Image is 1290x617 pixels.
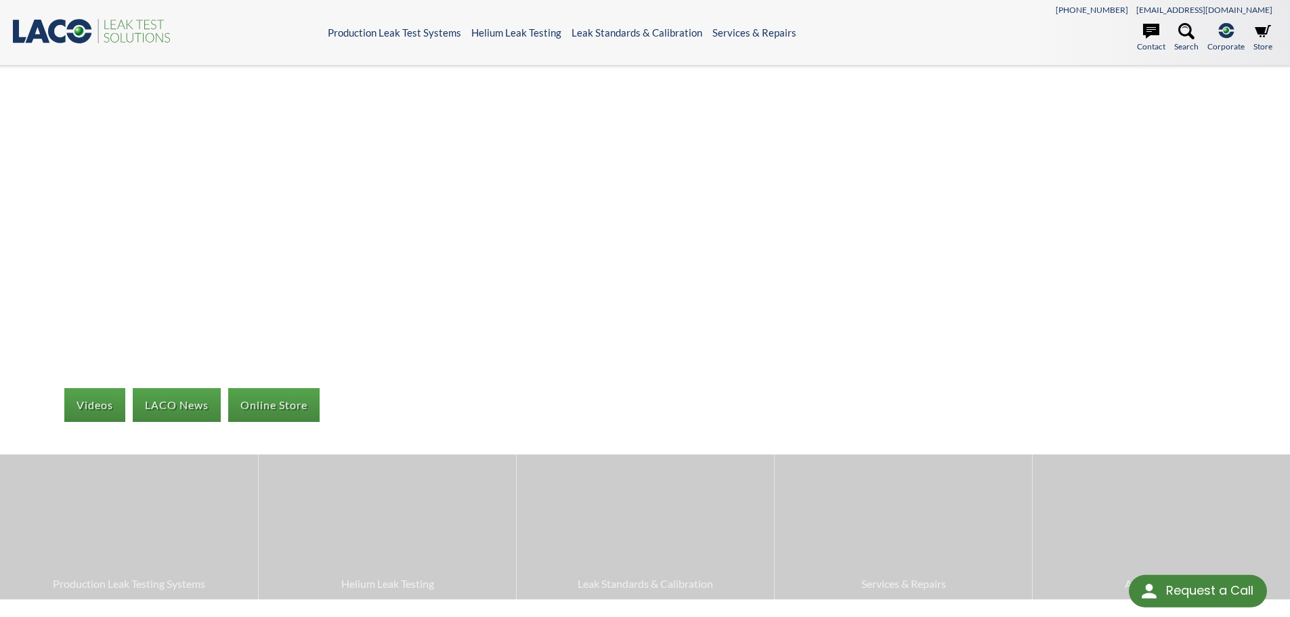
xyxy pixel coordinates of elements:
a: Helium Leak Testing [471,26,561,39]
a: [EMAIL_ADDRESS][DOMAIN_NAME] [1136,5,1272,15]
span: Production Leak Testing Systems [7,575,251,593]
a: Search [1174,23,1199,53]
span: Air Leak Testing [1039,575,1283,593]
a: Leak Standards & Calibration [572,26,702,39]
a: Air Leak Testing [1033,454,1290,599]
div: Request a Call [1166,575,1253,606]
a: Production Leak Test Systems [328,26,461,39]
a: Helium Leak Testing [259,454,516,599]
a: Store [1253,23,1272,53]
a: [PHONE_NUMBER] [1056,5,1128,15]
a: Services & Repairs [775,454,1032,599]
a: Online Store [228,388,320,422]
div: Request a Call [1129,575,1267,608]
a: Services & Repairs [712,26,796,39]
a: Contact [1137,23,1165,53]
a: Videos [64,388,125,422]
span: Leak Standards & Calibration [523,575,767,593]
img: round button [1138,580,1160,602]
a: LACO News [133,388,221,422]
span: Helium Leak Testing [265,575,509,593]
span: Services & Repairs [781,575,1025,593]
a: Leak Standards & Calibration [517,454,774,599]
span: Corporate [1207,40,1245,53]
